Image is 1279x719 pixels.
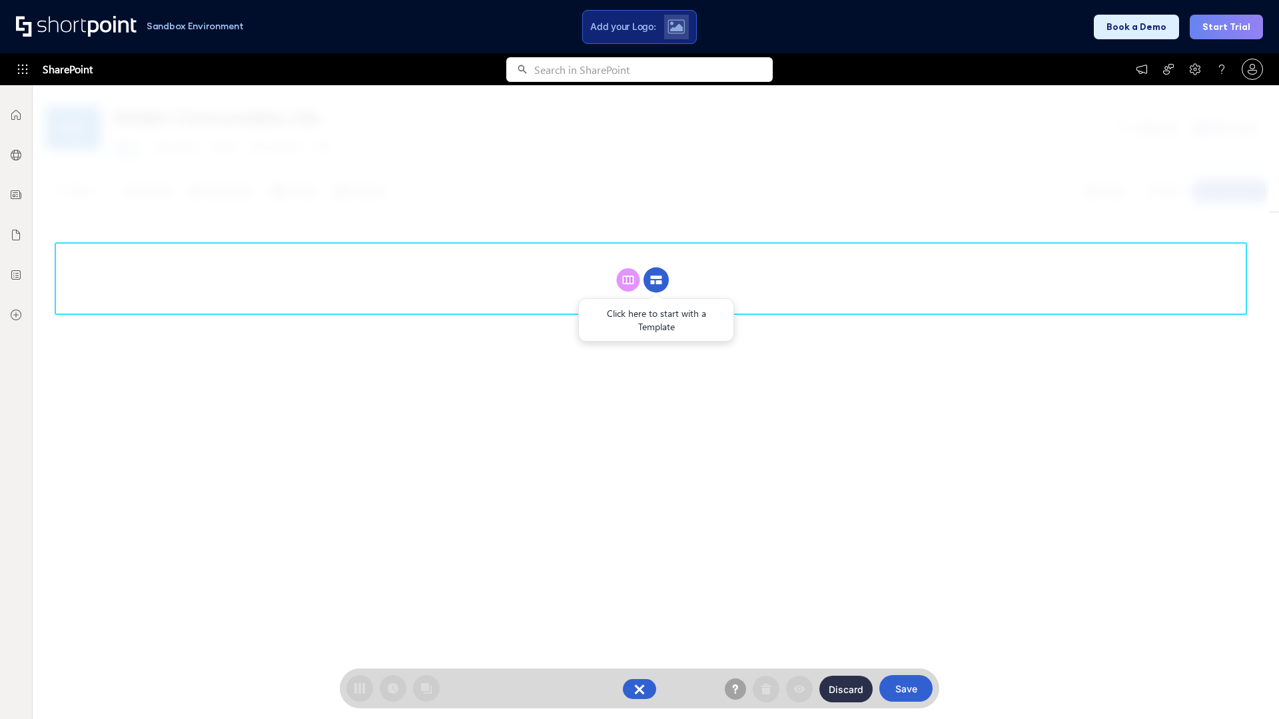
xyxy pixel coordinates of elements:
[590,21,655,33] span: Add your Logo:
[147,23,244,30] h1: Sandbox Environment
[819,676,873,702] button: Discard
[1212,655,1279,719] iframe: Chat Widget
[667,19,685,34] img: Upload logo
[1190,15,1263,39] button: Start Trial
[879,675,933,702] button: Save
[534,57,773,82] input: Search in SharePoint
[1094,15,1179,39] button: Book a Demo
[43,53,93,85] span: SharePoint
